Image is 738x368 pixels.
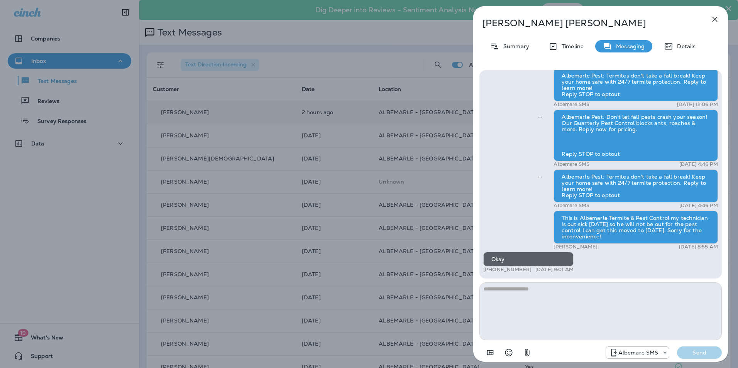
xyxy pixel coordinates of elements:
p: Albemare SMS [553,203,589,209]
p: Albemare SMS [618,349,658,356]
p: Albemare SMS [553,161,589,167]
p: [DATE] 8:55 AM [679,244,718,250]
div: Okay [483,252,574,267]
div: This is Albemarle Termite & Pest Control my technician is out sick [DATE] so he will not be out f... [553,211,718,244]
button: Add in a premade template [482,345,498,360]
p: [PERSON_NAME] [PERSON_NAME] [482,18,693,29]
div: Albemarle Pest: Termites don't take a fall break! Keep your home safe with 24/7 termite protectio... [553,68,718,101]
p: [DATE] 9:01 AM [535,267,574,273]
div: Albemarle Pest: Don't let fall pests crash your season! Our Quarterly Pest Control blocks ants, r... [553,110,718,161]
p: Details [673,43,696,49]
div: +1 (252) 600-3555 [606,348,669,357]
p: Timeline [558,43,584,49]
p: Messaging [612,43,645,49]
p: Summary [499,43,529,49]
p: [DATE] 4:46 PM [679,203,718,209]
span: Sent [538,113,542,120]
p: [DATE] 4:46 PM [679,161,718,167]
p: [PERSON_NAME] [553,244,598,250]
p: Albemare SMS [553,101,589,108]
button: Select an emoji [501,345,516,360]
p: [DATE] 12:06 PM [677,101,718,108]
div: Albemarle Pest: Termites don't take a fall break! Keep your home safe with 24/7 termite protectio... [553,169,718,203]
p: [PHONE_NUMBER] [483,267,531,273]
span: Sent [538,173,542,180]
